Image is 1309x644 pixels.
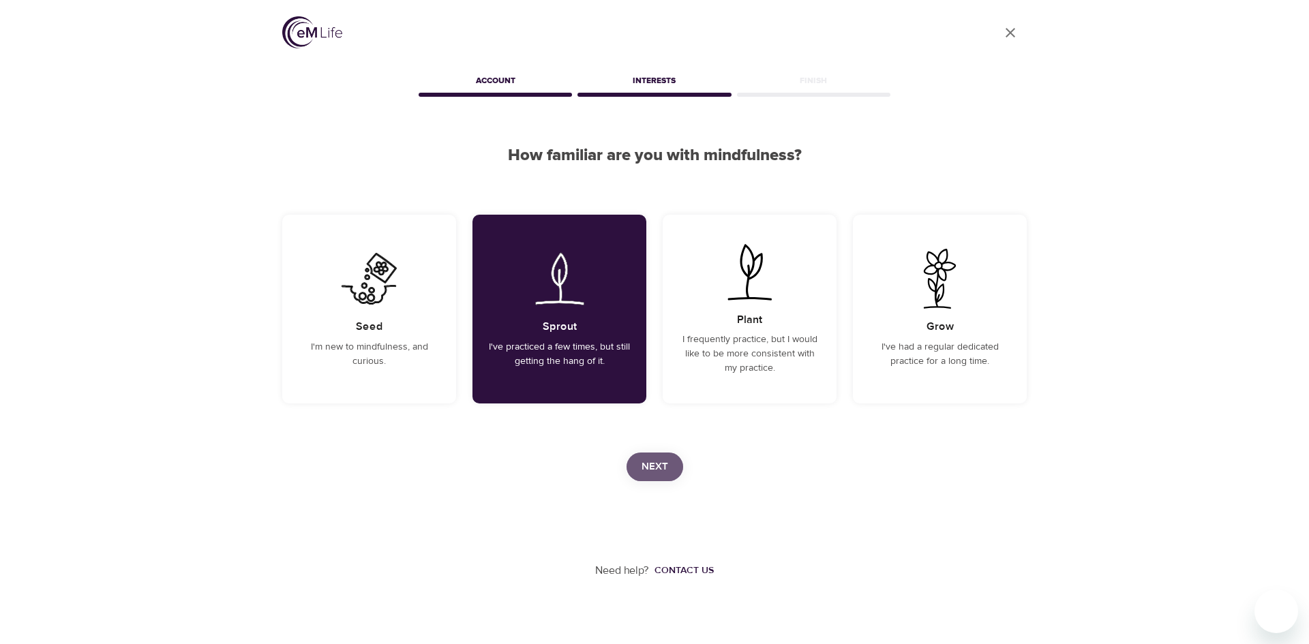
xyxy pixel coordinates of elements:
img: I'm new to mindfulness, and curious. [335,249,404,309]
h5: Grow [927,320,954,334]
img: I frequently practice, but I would like to be more consistent with my practice. [715,242,784,302]
a: close [994,16,1027,49]
a: Contact us [649,564,714,577]
p: I've practiced a few times, but still getting the hang of it. [489,340,630,369]
button: Next [627,453,683,481]
img: I've had a regular dedicated practice for a long time. [905,249,974,309]
div: I've practiced a few times, but still getting the hang of it.SproutI've practiced a few times, bu... [472,215,646,403]
p: I'm new to mindfulness, and curious. [299,340,440,369]
p: I frequently practice, but I would like to be more consistent with my practice. [679,333,820,375]
p: Need help? [595,563,649,579]
div: I've had a regular dedicated practice for a long time.GrowI've had a regular dedicated practice f... [853,215,1027,403]
p: I've had a regular dedicated practice for a long time. [869,340,1010,369]
h5: Sprout [543,320,577,334]
div: I frequently practice, but I would like to be more consistent with my practice.PlantI frequently ... [663,215,837,403]
div: Contact us [654,564,714,577]
iframe: Button to launch messaging window [1254,589,1298,633]
span: Next [642,458,668,476]
h5: Plant [737,313,762,327]
h5: Seed [356,320,383,334]
img: logo [282,16,342,48]
h2: How familiar are you with mindfulness? [282,146,1027,166]
img: I've practiced a few times, but still getting the hang of it. [525,249,594,309]
div: I'm new to mindfulness, and curious.SeedI'm new to mindfulness, and curious. [282,215,456,403]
